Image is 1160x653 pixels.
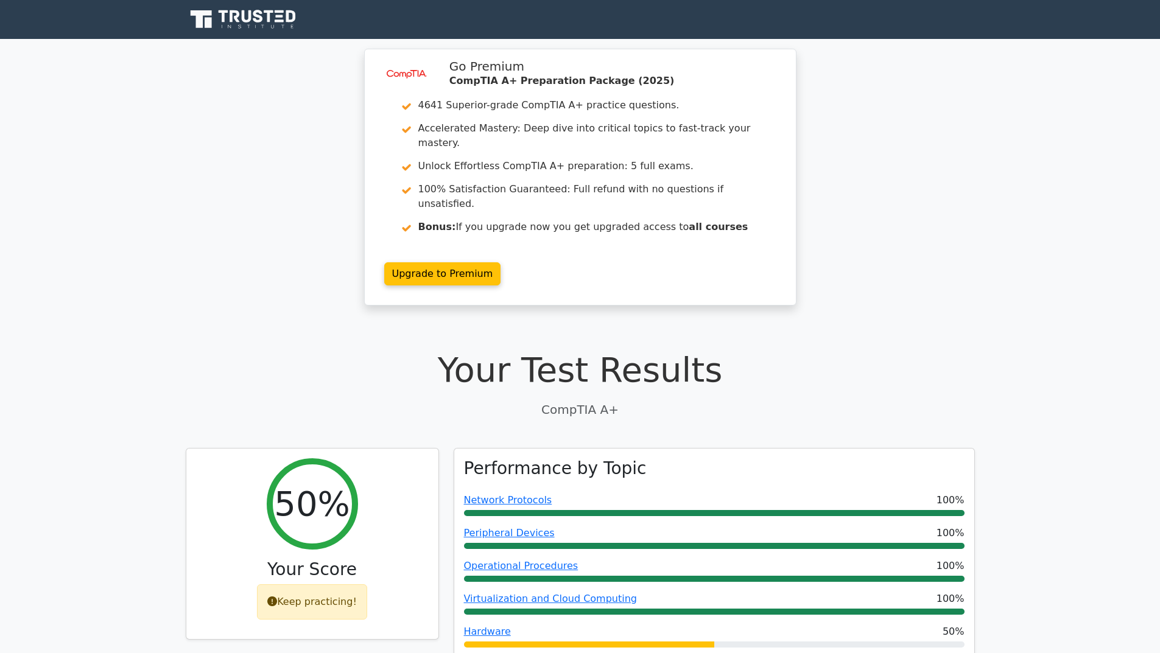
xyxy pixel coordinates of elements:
a: Upgrade to Premium [384,262,501,285]
a: Virtualization and Cloud Computing [464,593,638,604]
p: CompTIA A+ [186,400,975,419]
span: 100% [937,493,965,508]
span: 100% [937,526,965,540]
a: Hardware [464,626,511,637]
a: Network Protocols [464,494,552,506]
h2: 50% [274,483,350,524]
div: Keep practicing! [257,584,367,620]
a: Operational Procedures [464,560,578,571]
span: 100% [937,559,965,573]
span: 100% [937,592,965,606]
h3: Your Score [196,559,429,580]
a: Peripheral Devices [464,527,555,539]
h1: Your Test Results [186,349,975,390]
span: 50% [943,624,965,639]
h3: Performance by Topic [464,458,647,479]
